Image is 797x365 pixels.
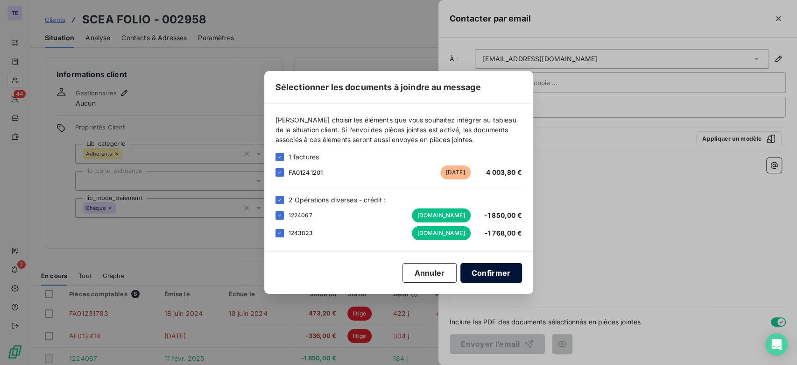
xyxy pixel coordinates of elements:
div: Open Intercom Messenger [765,333,788,356]
span: Sélectionner les documents à joindre au message [275,81,481,93]
span: 1 factures [289,152,319,162]
span: 1224067 [289,211,312,220]
span: 2 Opérations diverses - crédit : [289,195,386,205]
span: [DOMAIN_NAME] [412,208,471,222]
span: [DATE] [440,165,471,179]
span: [DOMAIN_NAME] [412,226,471,240]
span: [PERSON_NAME] choisir les éléments que vous souhaitez intégrer au tableau de la situation client.... [275,115,522,144]
span: -1 768,00 € [485,229,522,237]
span: -1 850,00 € [484,211,522,219]
button: Confirmer [460,263,522,283]
span: FA01241201 [289,169,323,176]
button: Annuler [402,263,456,283]
span: 4 003,80 € [486,168,522,176]
span: 1243823 [289,229,313,237]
